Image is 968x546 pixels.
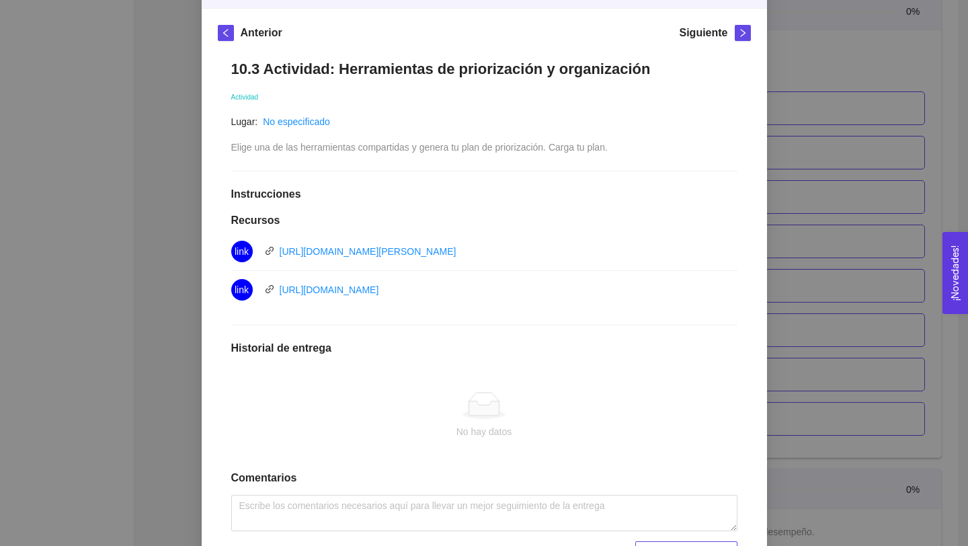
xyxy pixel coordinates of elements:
[235,279,249,301] span: link
[241,25,282,41] h5: Anterior
[231,142,608,153] span: Elige una de las herramientas compartidas y genera tu plan de priorización. Carga tu plan.
[231,93,259,101] span: Actividad
[265,284,274,294] span: link
[231,342,737,355] h1: Historial de entrega
[231,188,737,201] h1: Instrucciones
[735,25,751,41] button: right
[218,25,234,41] button: left
[231,114,258,129] article: Lugar:
[263,116,330,127] a: No especificado
[235,241,249,262] span: link
[231,214,737,227] h1: Recursos
[280,284,379,295] a: [URL][DOMAIN_NAME]
[280,246,456,257] a: [URL][DOMAIN_NAME][PERSON_NAME]
[242,424,727,439] div: No hay datos
[679,25,727,41] h5: Siguiente
[231,60,737,78] h1: 10.3 Actividad: Herramientas de priorización y organización
[735,28,750,38] span: right
[265,246,274,256] span: link
[218,28,233,38] span: left
[231,471,737,485] h1: Comentarios
[942,232,968,314] button: Open Feedback Widget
